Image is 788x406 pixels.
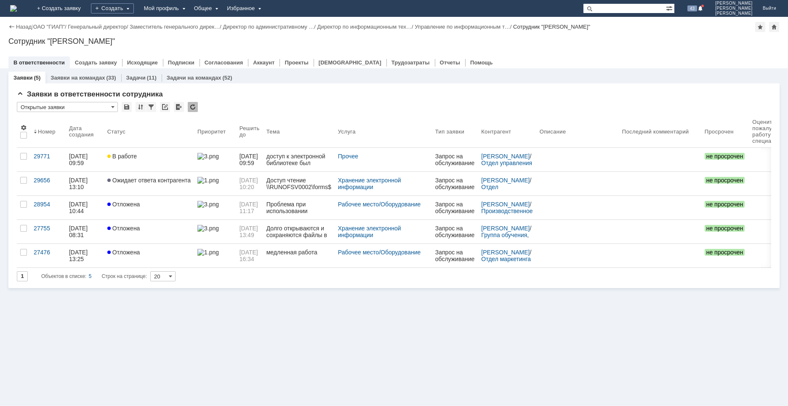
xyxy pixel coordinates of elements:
[470,59,492,66] a: Помощь
[146,102,156,112] div: Фильтрация...
[481,153,530,160] a: [PERSON_NAME]
[435,177,475,190] div: Запрос на обслуживание
[130,24,220,30] a: Заместитель генерального дирек…
[104,244,194,267] a: Отложена
[13,59,65,66] a: В ответственности
[540,128,566,135] div: Описание
[435,128,464,135] div: Тип заявки
[122,102,132,112] div: Сохранить вид
[435,225,475,238] div: Запрос на обслуживание
[701,196,749,219] a: не просрочен
[126,75,146,81] a: Задачи
[701,220,749,243] a: не просрочен
[17,90,163,98] span: Заявки в ответственности сотрудника
[188,102,198,112] div: Обновлять список
[705,225,745,232] span: не просрочен
[69,177,89,190] div: [DATE] 13:10
[701,148,749,171] a: не просрочен
[263,172,335,195] a: Доступ чтение \\RUNOFSV0002\forms$ Дзержинский Офис
[705,128,734,135] div: Просрочен
[432,196,478,219] a: Запрос на обслуживание
[197,128,226,135] div: Приоритет
[715,1,753,6] span: [PERSON_NAME]
[440,59,461,66] a: Отчеты
[481,201,532,214] div: /
[130,24,223,30] div: /
[30,148,66,171] a: 29771
[513,24,590,30] div: Сотрудник "[PERSON_NAME]"
[236,244,263,267] a: [DATE] 16:34
[263,148,335,171] a: доступ к электронной библиотеке был заблокирован
[34,177,62,184] div: 29656
[194,172,236,195] a: 1.png
[194,148,236,171] a: 3.png
[263,196,335,219] a: Проблема при использовании гарнитуры на компьютере [PERSON_NAME]
[51,75,105,81] a: Заявки на командах
[319,59,381,66] a: [DEMOGRAPHIC_DATA]
[69,125,94,138] div: Дата создания
[481,177,530,184] a: [PERSON_NAME]
[263,244,335,267] a: медленная работа
[174,102,184,112] div: Экспорт списка
[481,177,532,190] div: /
[666,4,674,12] span: Расширенный поиск
[622,128,689,135] div: Последний комментарий
[194,115,236,148] th: Приоритет
[705,201,745,208] span: не просрочен
[41,271,147,281] i: Строк на странице:
[481,225,532,238] div: /
[481,153,532,166] div: /
[69,249,89,262] div: [DATE] 13:25
[30,196,66,219] a: 28954
[415,24,513,30] div: /
[769,22,779,32] div: Сделать домашней страницей
[20,124,27,131] span: Настройки
[197,225,218,232] img: 3.png
[34,153,62,160] div: 29771
[755,22,765,32] div: Добавить в избранное
[194,220,236,243] a: 3.png
[75,59,117,66] a: Создать заявку
[33,24,65,30] a: ОАО "ГИАП"
[205,59,243,66] a: Согласования
[240,153,260,166] span: [DATE] 09:59
[194,196,236,219] a: 3.png
[8,37,780,45] div: Сотрудник "[PERSON_NAME]"
[715,11,753,16] span: [PERSON_NAME]
[38,128,56,135] div: Номер
[66,172,104,195] a: [DATE] 13:10
[481,256,531,262] a: Отдел маркетинга
[91,3,134,13] div: Создать
[481,225,530,232] a: [PERSON_NAME]
[338,225,403,238] a: Хранение электронной информации
[266,201,331,214] div: Проблема при использовании гарнитуры на компьютере [PERSON_NAME]
[30,115,66,148] th: Номер
[106,75,116,81] div: (33)
[236,196,263,219] a: [DATE] 11:17
[240,201,260,214] span: [DATE] 11:17
[160,102,170,112] div: Скопировать ссылку на список
[223,24,317,30] div: /
[317,24,415,30] div: /
[32,23,33,29] div: |
[34,225,62,232] div: 27755
[481,249,532,262] div: /
[701,172,749,195] a: не просрочен
[481,249,530,256] a: [PERSON_NAME]
[30,220,66,243] a: 27755
[481,232,533,252] a: Группа обучения, оценки и развития персонала
[66,115,104,148] th: Дата создания
[481,128,511,135] div: Контрагент
[266,225,331,238] div: Долго открываются и сохраняются файлы в сетевой папке
[33,24,68,30] div: /
[197,177,218,184] img: 1.png
[432,244,478,267] a: Запрос на обслуживание
[335,115,432,148] th: Услуга
[338,177,403,190] a: Хранение электронной информации
[705,177,745,184] span: не просрочен
[317,24,412,30] a: Директор по информационным тех…
[107,177,191,184] span: Ожидает ответа контрагента
[263,115,335,148] th: Тема
[266,128,280,135] div: Тема
[104,220,194,243] a: Отложена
